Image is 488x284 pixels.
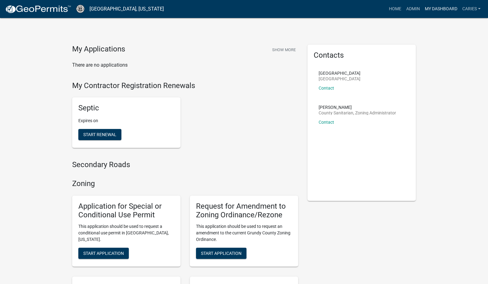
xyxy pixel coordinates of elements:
button: Show More [270,45,298,55]
h5: Application for Special or Conditional Use Permit [78,202,174,220]
p: There are no applications [72,61,298,69]
a: Home [386,3,404,15]
button: Start Application [78,248,129,259]
p: [GEOGRAPHIC_DATA] [319,77,360,81]
h4: Zoning [72,179,298,188]
h4: My Applications [72,45,125,54]
h5: Septic [78,104,174,113]
a: My Dashboard [422,3,460,15]
h4: Secondary Roads [72,160,298,169]
wm-registration-list-section: My Contractor Registration Renewals [72,81,298,153]
span: Start Application [83,251,124,256]
p: [GEOGRAPHIC_DATA] [319,71,360,75]
a: [GEOGRAPHIC_DATA], [US_STATE] [89,4,164,14]
span: Start Application [201,251,242,256]
a: Contact [319,86,334,91]
p: This application should be used to request a conditional use permit in [GEOGRAPHIC_DATA], [US_STA... [78,223,174,243]
button: Start Application [196,248,246,259]
p: [PERSON_NAME] [319,105,396,109]
a: CarieS [460,3,483,15]
button: Start Renewal [78,129,121,140]
h5: Contacts [314,51,410,60]
span: Start Renewal [83,132,116,137]
p: Expires on [78,118,174,124]
p: County Sanitarian, Zoning Administrator [319,111,396,115]
a: Admin [404,3,422,15]
p: This application should be used to request an amendment to the current Grundy County Zoning Ordin... [196,223,292,243]
h5: Request for Amendment to Zoning Ordinance/Rezone [196,202,292,220]
a: Contact [319,120,334,125]
img: Grundy County, Iowa [76,5,85,13]
h4: My Contractor Registration Renewals [72,81,298,90]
